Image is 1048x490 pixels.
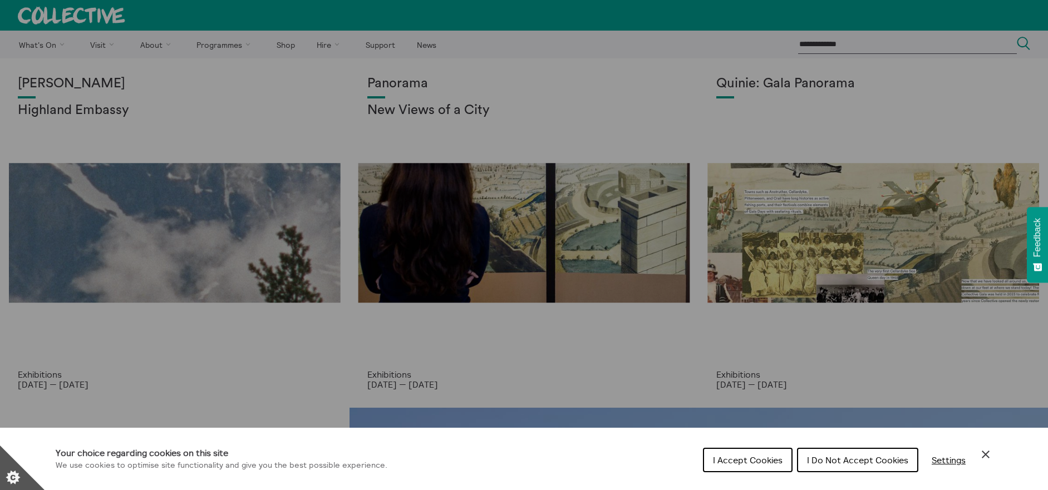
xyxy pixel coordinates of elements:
span: Settings [932,454,966,466]
button: I Do Not Accept Cookies [797,448,918,472]
span: I Do Not Accept Cookies [807,454,908,466]
span: Feedback [1032,218,1042,257]
button: Feedback - Show survey [1027,207,1048,283]
p: We use cookies to optimise site functionality and give you the best possible experience. [56,459,387,472]
button: Settings [923,449,975,471]
h1: Your choice regarding cookies on this site [56,446,387,459]
button: I Accept Cookies [703,448,793,472]
span: I Accept Cookies [713,454,783,466]
button: Close Cookie Control [979,448,992,461]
